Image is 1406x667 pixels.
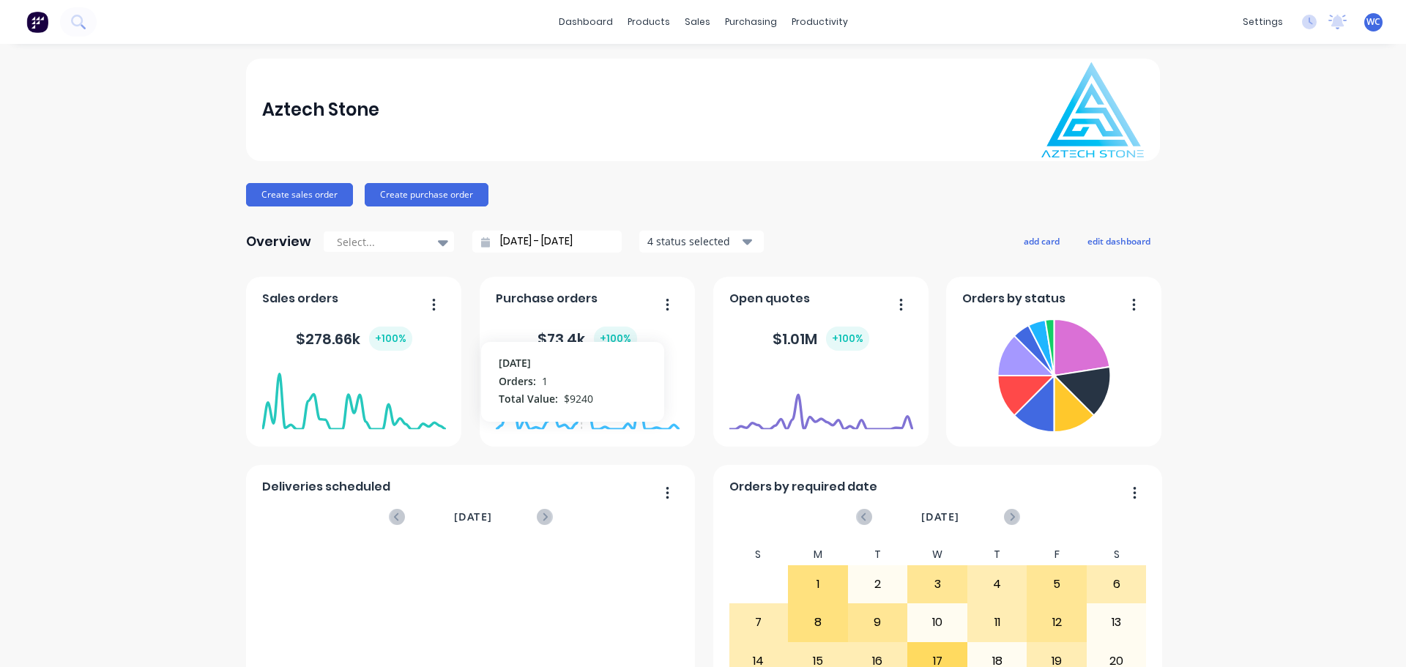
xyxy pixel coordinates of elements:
div: Aztech Stone [262,95,379,124]
div: 2 [849,566,907,603]
div: S [1087,544,1147,565]
button: 4 status selected [639,231,764,253]
div: 5 [1027,566,1086,603]
span: Purchase orders [496,290,598,308]
button: Create sales order [246,183,353,206]
span: [DATE] [921,509,959,525]
div: 3 [908,566,967,603]
div: sales [677,11,718,33]
div: 1 [789,566,847,603]
span: Sales orders [262,290,338,308]
div: + 100 % [826,327,869,351]
div: 7 [729,604,788,641]
span: Deliveries scheduled [262,478,390,496]
div: $ 1.01M [773,327,869,351]
img: Aztech Stone [1041,62,1144,157]
img: Factory [26,11,48,33]
div: M [788,544,848,565]
div: 4 status selected [647,234,740,249]
div: T [967,544,1027,565]
div: 12 [1027,604,1086,641]
a: dashboard [551,11,620,33]
div: productivity [784,11,855,33]
div: T [848,544,908,565]
button: Create purchase order [365,183,488,206]
div: purchasing [718,11,784,33]
div: settings [1235,11,1290,33]
div: $ 73.4k [538,327,637,351]
div: 13 [1087,604,1146,641]
button: edit dashboard [1078,231,1160,250]
div: + 100 % [594,327,637,351]
div: S [729,544,789,565]
div: $ 278.66k [296,327,412,351]
div: Overview [246,227,311,256]
span: WC [1366,15,1380,29]
span: Open quotes [729,290,810,308]
div: 6 [1087,566,1146,603]
div: 8 [789,604,847,641]
div: 9 [849,604,907,641]
div: + 100 % [369,327,412,351]
div: 10 [908,604,967,641]
button: add card [1014,231,1069,250]
div: F [1027,544,1087,565]
div: 4 [968,566,1027,603]
div: products [620,11,677,33]
div: 11 [968,604,1027,641]
div: W [907,544,967,565]
span: Orders by required date [729,478,877,496]
span: Orders by status [962,290,1065,308]
span: [DATE] [454,509,492,525]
